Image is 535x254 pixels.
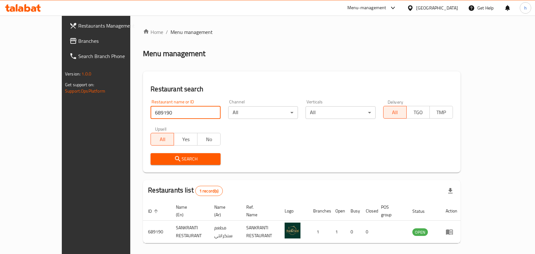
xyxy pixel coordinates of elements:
td: SANKRANTI RESTAURANT [171,221,209,243]
span: TGO [409,108,427,117]
span: Name (Ar) [214,203,234,218]
td: مطعم سنكرانتي [209,221,241,243]
span: Yes [177,135,195,144]
span: Search Branch Phone [78,52,146,60]
div: [GEOGRAPHIC_DATA] [416,4,458,11]
span: Menu management [171,28,213,36]
th: Busy [345,201,361,221]
th: Open [330,201,345,221]
td: 1 [330,221,345,243]
td: 1 [308,221,330,243]
div: Menu-management [347,4,386,12]
span: All [386,108,404,117]
span: h [524,4,527,11]
button: Yes [174,133,197,146]
th: Logo [280,201,308,221]
a: Support.OpsPlatform [65,87,105,95]
li: / [166,28,168,36]
span: Search [156,155,215,163]
td: 689190 [143,221,171,243]
a: Search Branch Phone [64,49,151,64]
h2: Menu management [143,49,205,59]
span: TMP [432,108,450,117]
span: Version: [65,70,81,78]
button: All [151,133,174,146]
span: Status [412,207,433,215]
span: POS group [381,203,400,218]
label: Delivery [388,100,403,104]
th: Action [441,201,462,221]
span: Ref. Name [246,203,272,218]
span: Name (En) [176,203,202,218]
th: Branches [308,201,330,221]
h2: Restaurants list [148,186,222,196]
span: ID [148,207,160,215]
button: No [197,133,221,146]
span: All [153,135,171,144]
span: 1 record(s) [196,188,222,194]
button: Search [151,153,220,165]
table: enhanced table [143,201,462,243]
nav: breadcrumb [143,28,461,36]
td: 0 [345,221,361,243]
a: Home [143,28,163,36]
th: Closed [361,201,376,221]
a: Branches [64,33,151,49]
div: All [228,106,298,119]
img: SANKRANTI RESTAURANT [285,223,300,238]
span: OPEN [412,229,428,236]
label: Upsell [155,127,167,131]
span: Restaurants Management [78,22,146,29]
div: Export file [443,183,458,199]
button: TGO [406,106,430,119]
div: All [306,106,375,119]
div: Total records count [195,186,223,196]
span: 1.0.0 [81,70,91,78]
a: Restaurants Management [64,18,151,33]
span: Get support on: [65,81,94,89]
td: 0 [361,221,376,243]
button: TMP [429,106,453,119]
button: All [383,106,407,119]
td: SANKRANTI RESTAURANT [241,221,280,243]
span: No [200,135,218,144]
h2: Restaurant search [151,84,453,94]
input: Search for restaurant name or ID.. [151,106,220,119]
span: Branches [78,37,146,45]
div: Menu [446,228,457,236]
